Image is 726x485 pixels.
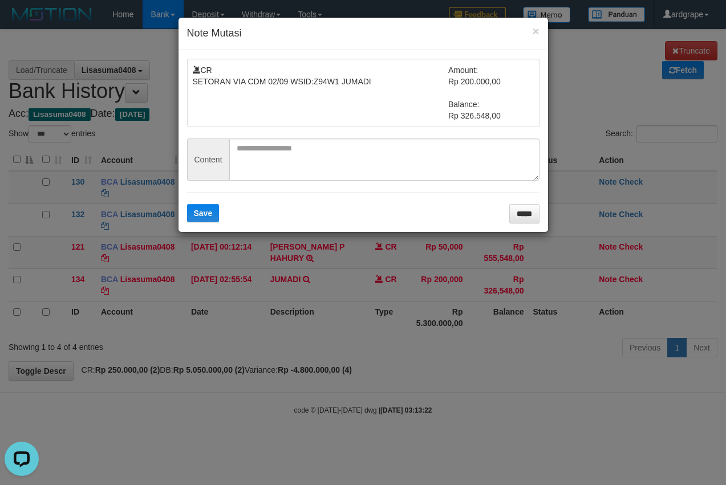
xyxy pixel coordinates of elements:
[194,209,213,218] span: Save
[187,138,229,181] span: Content
[448,64,534,121] td: Amount: Rp 200.000,00 Balance: Rp 326.548,00
[187,26,540,41] h4: Note Mutasi
[532,25,539,37] button: ×
[187,204,220,222] button: Save
[5,5,39,39] button: Open LiveChat chat widget
[193,64,449,121] td: CR SETORAN VIA CDM 02/09 WSID:Z94W1 JUMADI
